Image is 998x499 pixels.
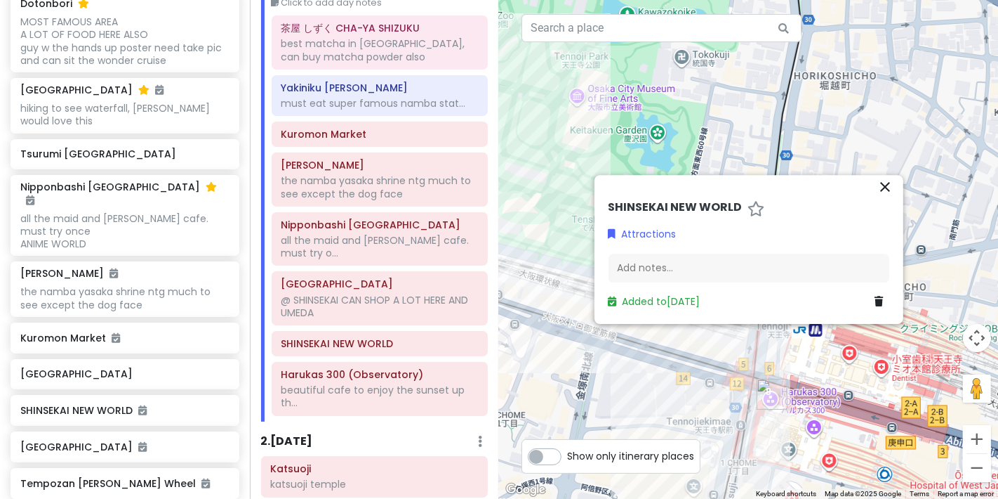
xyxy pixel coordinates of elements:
h6: 2 . [DATE] [261,434,313,449]
div: Add notes... [608,254,889,283]
span: Show only itinerary places [567,448,694,464]
h6: Kuromon Market [281,128,478,141]
i: close [877,179,894,195]
h6: Tsurumi [GEOGRAPHIC_DATA] [20,148,229,160]
div: the namba yasaka shrine ntg much to see except the dog face [20,285,229,311]
h6: Namba Yasaka Jinja [281,159,478,171]
i: Added to itinerary [155,85,164,95]
div: all the maid and [PERSON_NAME] cafe. must try once ANIME WORLD [20,212,229,251]
h6: [GEOGRAPHIC_DATA] [20,368,229,380]
button: Drag Pegman onto the map to open Street View [963,375,991,403]
i: Added to itinerary [26,195,34,205]
div: the namba yasaka shrine ntg much to see except the dog face [281,174,478,200]
div: katsuoji temple [270,478,478,491]
h6: [GEOGRAPHIC_DATA] [20,84,164,96]
div: all the maid and [PERSON_NAME] cafe. must try o... [281,234,478,259]
h6: Kuromon Market [20,332,229,344]
h6: [PERSON_NAME] [20,267,118,280]
h6: Harukas 300 (Observatory) [281,368,478,381]
button: Zoom out [963,454,991,482]
h6: Tempozan [PERSON_NAME] Wheel [20,477,229,490]
h6: SHINSEKAI NEW WORLD [608,201,743,216]
button: Zoom in [963,425,991,453]
i: Starred [138,85,149,95]
a: Attractions [608,226,677,242]
h6: Nipponbashi Denden Town [281,219,478,231]
i: Added to itinerary [112,333,120,343]
button: Close [877,178,895,200]
a: Terms (opens in new tab) [910,490,929,498]
h6: 茶屋 しずく CHA-YA SHIZUKU [281,22,478,34]
h6: Yakiniku Kitan Hozenji [281,82,478,94]
i: Added to itinerary [109,268,118,278]
button: Keyboard shortcuts [756,489,816,499]
h6: [GEOGRAPHIC_DATA] [20,441,229,453]
a: Report a map error [938,490,994,498]
div: hiking to see waterfall, [PERSON_NAME] would love this [20,102,229,127]
a: Open this area in Google Maps (opens a new window) [503,481,549,499]
h6: SHINSEKAI NEW WORLD [281,337,478,350]
h6: Nipponbashi [GEOGRAPHIC_DATA] [20,181,229,206]
h6: Tsutenkaku Tower [281,278,478,290]
div: beautiful cafe to enjoy the sunset up th... [281,384,478,409]
button: Map camera controls [963,324,991,352]
div: Harukas 300 (Observatory) [757,379,787,410]
a: Added to[DATE] [608,294,700,309]
div: @ SHINSEKAI CAN SHOP A LOT HERE AND UMEDA [281,294,478,319]
input: Search a place [521,14,802,42]
img: Google [503,481,549,499]
span: Map data ©2025 Google [825,490,901,498]
a: Star place [748,201,765,219]
div: MOST FAMOUS AREA A LOT OF FOOD HERE ALSO guy w the hands up poster need take pic and can sit the ... [20,15,229,67]
i: Added to itinerary [138,406,147,415]
a: Delete place [875,294,889,309]
h6: Katsuoji [270,462,478,475]
i: Added to itinerary [138,442,147,452]
i: Starred [206,182,217,192]
h6: SHINSEKAI NEW WORLD [20,404,229,417]
div: must eat super famous namba stat... [281,97,478,110]
i: Added to itinerary [201,479,210,488]
div: best matcha in [GEOGRAPHIC_DATA], can buy matcha powder also [281,37,478,63]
